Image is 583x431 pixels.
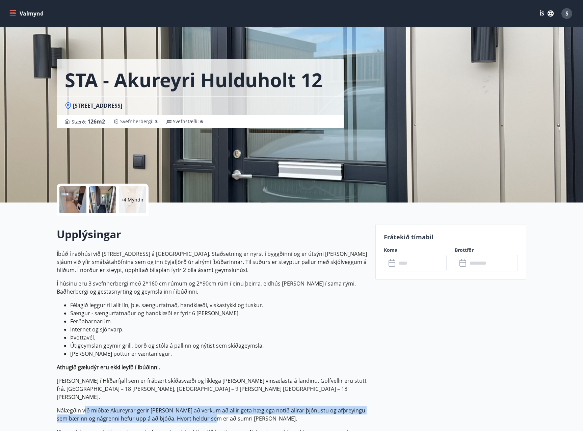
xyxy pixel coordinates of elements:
span: 6 [200,118,203,125]
span: Svefnherbergi : [120,118,158,125]
li: Ferðabarnarúm. [70,317,367,325]
span: [STREET_ADDRESS] [73,102,122,109]
p: [PERSON_NAME] í Hlíðarfjall sem er frábært skíðasvæði og líklega [PERSON_NAME] vinsælasta á landi... [57,377,367,401]
p: Í húsinu eru 3 svefnherbergi með 2*160 cm rúmum og 2*90cm rúm í einu þeirra, eldhús [PERSON_NAME]... [57,279,367,296]
li: [PERSON_NAME] pottur er væntanlegur. [70,350,367,358]
h2: Upplýsingar [57,227,367,242]
h1: STA - Akureyri Hulduholt 12 [65,67,322,92]
button: S [559,5,575,22]
span: 3 [155,118,158,125]
span: Stærð : [72,117,105,126]
label: Koma [384,247,447,253]
li: Internet og sjónvarp. [70,325,367,333]
li: Sængur - sængurfatnaður og handklæði er fyrir 6 [PERSON_NAME]. [70,309,367,317]
p: Íbúð í raðhúsi við [STREET_ADDRESS] á [GEOGRAPHIC_DATA]. Staðsetning er nyrst í byggðinni og er ú... [57,250,367,274]
p: Nálægðin við miðbæ Akureyrar gerir [PERSON_NAME] að verkum að allir geta hæglega notið allrar þjó... [57,406,367,423]
p: +4 Myndir [121,196,144,203]
li: Útigeymslan geymir grill, borð og stóla á pallinn og nýtist sem skíðageymsla. [70,342,367,350]
li: Félagið leggur til allt lín, þ.e. sængurfatnað, handklæði, viskastykki og tuskur. [70,301,367,309]
label: Brottför [455,247,518,253]
span: 126 m2 [87,118,105,125]
button: menu [8,7,46,20]
button: ÍS [536,7,557,20]
strong: Athugið gæludýr eru ekki leyfð í íbúðinni. [57,363,160,371]
span: Svefnstæði : [173,118,203,125]
li: Þvottavél. [70,333,367,342]
p: Frátekið tímabil [384,233,518,241]
span: S [565,10,568,17]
